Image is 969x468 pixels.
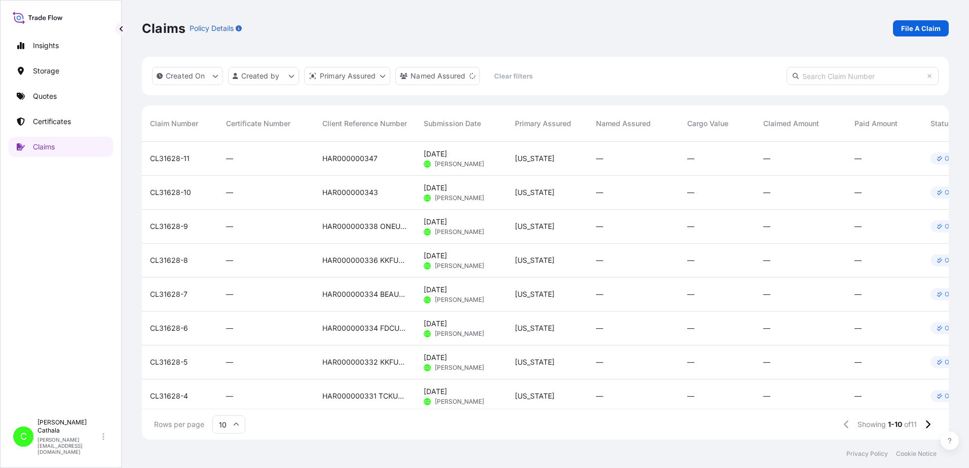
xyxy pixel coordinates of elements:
[846,450,888,458] a: Privacy Policy
[945,154,960,163] p: Open
[322,391,407,401] span: HAR000000331 TCKU7348766 HKGF09990500
[150,187,191,198] span: CL31628-10
[687,221,694,231] span: —
[687,153,694,164] span: —
[687,391,694,401] span: —
[888,419,902,430] span: 1-10
[424,285,447,295] span: [DATE]
[150,391,188,401] span: CL31628-4
[226,323,233,333] span: —
[515,255,554,265] span: [US_STATE]
[152,67,223,85] button: createdOn Filter options
[150,153,190,164] span: CL31628-11
[154,419,204,430] span: Rows per page
[424,363,430,373] span: CC
[893,20,949,36] a: File A Claim
[435,160,484,168] span: [PERSON_NAME]
[424,159,430,169] span: CC
[687,255,694,265] span: —
[854,187,862,198] span: —
[945,392,960,400] p: Open
[854,119,898,129] span: Paid Amount
[596,391,603,401] span: —
[687,289,694,299] span: —
[854,391,862,401] span: —
[424,329,430,339] span: CC
[150,323,188,333] span: CL31628-6
[226,187,233,198] span: —
[854,323,862,333] span: —
[515,119,571,129] span: Primary Assured
[9,137,113,157] a: Claims
[515,221,554,231] span: [US_STATE]
[322,153,378,164] span: HAR000000347
[226,153,233,164] span: —
[424,251,447,261] span: [DATE]
[424,261,430,271] span: CC
[901,23,941,33] p: File A Claim
[424,227,430,237] span: CC
[435,194,484,202] span: [PERSON_NAME]
[435,398,484,406] span: [PERSON_NAME]
[485,68,542,84] button: Clear filters
[896,450,937,458] a: Cookie Notice
[9,35,113,56] a: Insights
[33,142,55,152] p: Claims
[515,357,554,367] span: [US_STATE]
[763,323,770,333] span: —
[38,418,100,435] p: [PERSON_NAME] Cathala
[435,296,484,304] span: [PERSON_NAME]
[322,187,378,198] span: HAR000000343
[435,364,484,372] span: [PERSON_NAME]
[322,357,407,367] span: HAR000000332 KKFU8014457 HKGF15074901
[226,289,233,299] span: —
[241,71,280,81] p: Created by
[945,324,960,332] p: Open
[395,67,480,85] button: cargoOwner Filter options
[687,357,694,367] span: —
[166,71,205,81] p: Created On
[424,183,447,193] span: [DATE]
[945,290,960,298] p: Open
[763,357,770,367] span: —
[515,289,554,299] span: [US_STATE]
[763,255,770,265] span: —
[945,256,960,264] p: Open
[424,119,481,129] span: Submission Date
[322,255,407,265] span: HAR000000336 KKFU8154211 HKGF15152604
[596,357,603,367] span: —
[424,353,447,363] span: [DATE]
[515,323,554,333] span: [US_STATE]
[763,289,770,299] span: —
[596,289,603,299] span: —
[596,187,603,198] span: —
[320,71,376,81] p: Primary Assured
[33,116,71,127] p: Certificates
[687,187,694,198] span: —
[763,119,819,129] span: Claimed Amount
[787,67,939,85] input: Search Claim Number
[226,119,290,129] span: Certificate Number
[9,61,113,81] a: Storage
[228,67,299,85] button: createdBy Filter options
[945,188,960,197] p: Open
[20,432,27,442] span: C
[424,295,430,305] span: CC
[763,153,770,164] span: —
[150,255,188,265] span: CL31628-8
[33,66,59,76] p: Storage
[424,386,447,397] span: [DATE]
[226,221,233,231] span: —
[854,357,862,367] span: —
[435,262,484,270] span: [PERSON_NAME]
[226,357,233,367] span: —
[687,119,728,129] span: Cargo Value
[38,437,100,455] p: [PERSON_NAME][EMAIL_ADDRESS][DOMAIN_NAME]
[904,419,917,430] span: of 11
[930,119,952,129] span: Status
[687,323,694,333] span: —
[322,323,407,333] span: HAR000000334 FDCU0487898 HKGF15074900
[226,255,233,265] span: —
[226,391,233,401] span: —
